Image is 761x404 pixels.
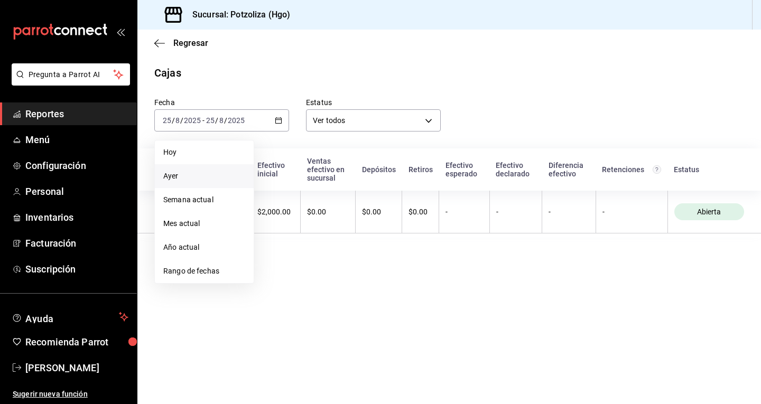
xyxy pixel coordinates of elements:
input: ---- [183,116,201,125]
input: -- [162,116,172,125]
span: Abierta [693,208,725,216]
button: open_drawer_menu [116,27,125,36]
span: Ayer [163,171,245,182]
span: Facturación [25,236,128,250]
div: Ventas efectivo en sucursal [307,157,349,182]
input: ---- [227,116,245,125]
div: - [496,208,536,216]
div: Cajas [154,65,181,81]
div: $0.00 [307,208,349,216]
span: Inventarios [25,210,128,224]
div: $0.00 [362,208,395,216]
div: Estatus [674,165,744,174]
span: Personal [25,184,128,199]
div: Depósitos [362,165,396,174]
span: Mes actual [163,218,245,229]
input: -- [206,116,215,125]
span: Recomienda Parrot [25,335,128,349]
div: Retenciones [602,165,661,174]
div: - [602,208,661,216]
span: Pregunta a Parrot AI [29,69,114,80]
div: Efectivo declarado [496,161,536,178]
span: Semana actual [163,194,245,205]
span: Ayuda [25,311,115,323]
label: Fecha [154,99,289,106]
span: Reportes [25,107,128,121]
a: Pregunta a Parrot AI [7,77,130,88]
input: -- [219,116,224,125]
span: Hoy [163,147,245,158]
button: Regresar [154,38,208,48]
div: Ver todos [306,109,441,131]
label: Estatus [306,99,441,106]
div: - [549,208,589,216]
span: / [180,116,183,125]
svg: Total de retenciones de propinas registradas [653,165,661,174]
span: / [224,116,227,125]
div: Efectivo esperado [446,161,484,178]
button: Pregunta a Parrot AI [12,63,130,86]
span: Regresar [173,38,208,48]
span: Suscripción [25,262,128,276]
div: Efectivo inicial [257,161,294,178]
div: - [446,208,483,216]
span: Configuración [25,158,128,173]
span: Año actual [163,242,245,253]
h3: Sucursal: Potzoliza (Hgo) [184,8,290,21]
span: / [172,116,175,125]
span: Sugerir nueva función [13,389,128,400]
span: Rango de fechas [163,266,245,277]
div: Retiros [409,165,433,174]
input: -- [175,116,180,125]
div: $2,000.00 [257,208,294,216]
span: / [215,116,218,125]
span: - [202,116,205,125]
span: Menú [25,133,128,147]
div: Diferencia efectivo [549,161,590,178]
div: $0.00 [409,208,432,216]
span: [PERSON_NAME] [25,361,128,375]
